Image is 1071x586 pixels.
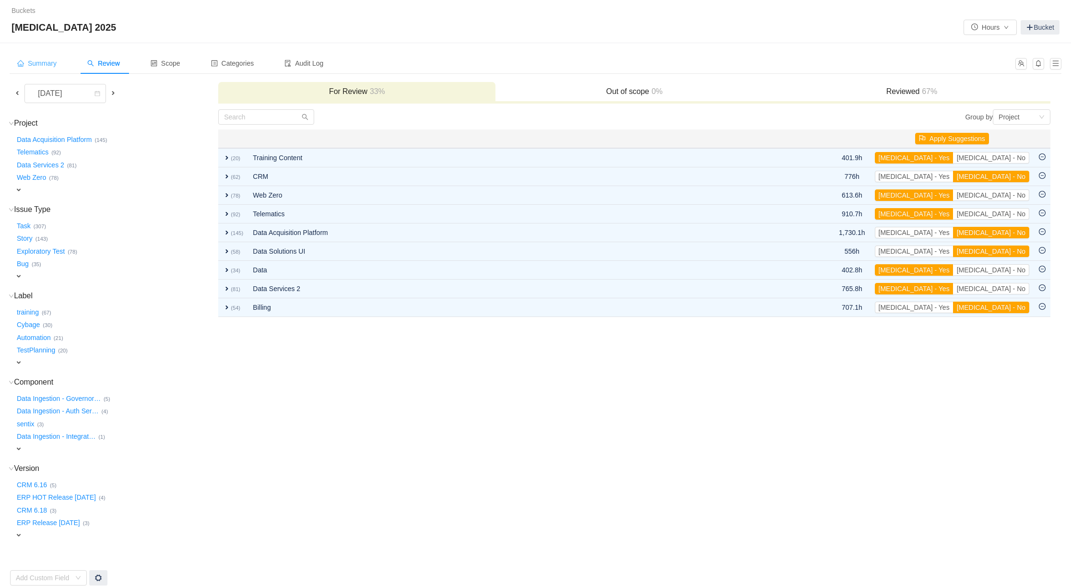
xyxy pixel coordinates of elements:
button: [MEDICAL_DATA] - Yes [875,189,953,201]
small: (21) [54,335,63,341]
td: 910.7h [834,205,870,223]
span: 67% [919,87,937,95]
i: icon: minus-circle [1039,303,1046,310]
span: expand [223,191,231,199]
small: (143) [35,236,48,242]
button: icon: clock-circleHoursicon: down [964,20,1017,35]
small: (81) [67,163,77,168]
td: Data Solutions UI [248,242,774,261]
small: (20) [58,348,68,353]
i: icon: down [9,207,14,212]
td: 556h [834,242,870,261]
button: [MEDICAL_DATA] - No [953,264,1029,276]
small: (145) [231,230,243,236]
i: icon: profile [211,60,218,67]
i: icon: down [9,380,14,385]
small: (81) [231,286,240,292]
small: (20) [231,155,240,161]
span: Review [87,59,120,67]
button: icon: team [1015,58,1027,70]
span: 0% [649,87,662,95]
td: 1,730.1h [834,223,870,242]
button: CRM 6.16 [15,477,50,492]
td: Training Content [248,148,774,167]
td: Web Zero [248,186,774,205]
div: [DATE] [30,84,71,103]
span: expand [15,531,23,539]
button: [MEDICAL_DATA] - Yes [875,152,953,164]
span: Summary [17,59,57,67]
small: (78) [68,249,77,255]
button: Bug [15,257,32,272]
button: [MEDICAL_DATA] - No [953,302,1029,313]
small: (54) [231,305,240,311]
span: [MEDICAL_DATA] 2025 [12,20,122,35]
td: 613.6h [834,186,870,205]
button: [MEDICAL_DATA] - Yes [875,283,953,294]
span: expand [223,247,231,255]
i: icon: minus-circle [1039,228,1046,235]
span: expand [15,272,23,280]
div: Group by [635,109,1050,125]
button: Telematics [15,145,51,160]
small: (62) [231,174,240,180]
small: (3) [83,520,90,526]
i: icon: minus-circle [1039,266,1046,272]
div: Add Custom Field [16,573,71,583]
button: [MEDICAL_DATA] - No [953,227,1029,238]
button: [MEDICAL_DATA] - No [953,189,1029,201]
a: Buckets [12,7,35,14]
h3: Project [15,118,217,128]
button: Story [15,231,35,246]
h3: Label [15,291,217,301]
h3: Reviewed [778,87,1046,96]
i: icon: down [1039,114,1045,121]
span: expand [223,266,231,274]
span: 33% [367,87,385,95]
small: (92) [231,211,240,217]
i: icon: search [302,114,308,120]
span: expand [223,154,231,162]
i: icon: home [17,60,24,67]
td: Data Services 2 [248,280,774,298]
i: icon: minus-circle [1039,284,1046,291]
h3: Component [15,377,217,387]
span: Scope [151,59,180,67]
td: 401.9h [834,148,870,167]
small: (145) [94,137,107,143]
button: Task [15,218,34,234]
button: icon: flagApply Suggestions [915,133,989,144]
button: Automation [15,330,54,345]
span: expand [223,229,231,236]
button: [MEDICAL_DATA] - Yes [875,302,953,313]
i: icon: down [9,466,14,471]
button: CRM 6.18 [15,503,50,518]
h3: Out of scope [500,87,768,96]
button: ERP HOT Release [DATE] [15,490,99,505]
button: Data Ingestion - Auth Ser… [15,404,101,419]
button: [MEDICAL_DATA] - Yes [875,171,953,182]
small: (35) [32,261,41,267]
h3: Version [15,464,217,473]
i: icon: minus-circle [1039,210,1046,216]
small: (34) [231,268,240,273]
button: [MEDICAL_DATA] - Yes [875,264,953,276]
button: [MEDICAL_DATA] - No [953,283,1029,294]
button: training [15,305,42,320]
h3: Issue Type [15,205,217,214]
small: (1) [98,434,105,440]
button: Data Acquisition Platform [15,132,94,147]
i: icon: calendar [94,91,100,97]
button: Data Ingestion - Integrat… [15,429,98,445]
td: CRM [248,167,774,186]
i: icon: minus-circle [1039,191,1046,198]
td: 765.8h [834,280,870,298]
td: Telematics [248,205,774,223]
button: TestPlanning [15,343,58,358]
i: icon: down [9,293,14,299]
button: Data Ingestion - Governor… [15,391,104,406]
i: icon: minus-circle [1039,172,1046,179]
td: 402.8h [834,261,870,280]
small: (67) [42,310,51,316]
td: 776h [834,167,870,186]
